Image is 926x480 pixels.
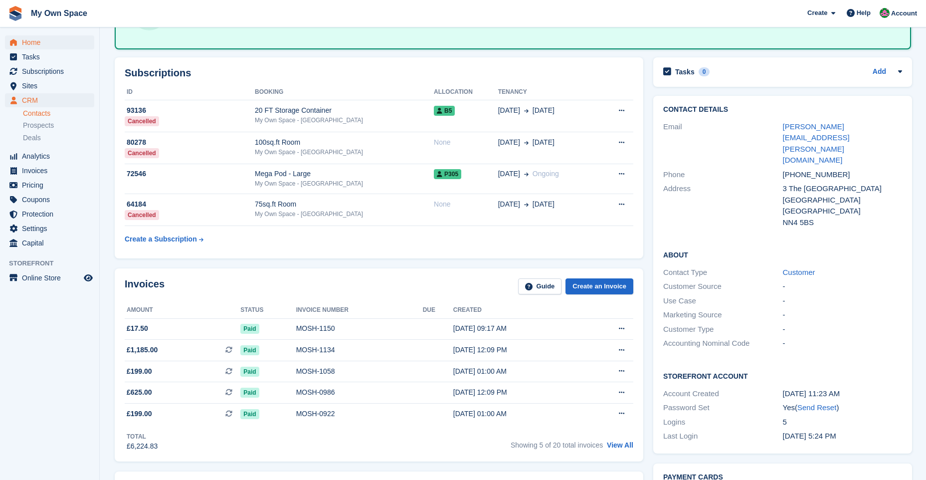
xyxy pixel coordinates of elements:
span: Paid [240,345,259,355]
h2: About [663,249,902,259]
a: Contacts [23,109,94,118]
span: Account [891,8,917,18]
span: Capital [22,236,82,250]
div: - [783,338,902,349]
div: 80278 [125,137,255,148]
span: Prospects [23,121,54,130]
a: menu [5,93,94,107]
div: Customer Source [663,281,782,292]
span: Help [857,8,871,18]
span: Pricing [22,178,82,192]
span: Paid [240,367,259,377]
a: Prospects [23,120,94,131]
a: Send Reset [797,403,836,412]
a: Create an Invoice [565,278,633,295]
span: £1,185.00 [127,345,158,355]
th: Status [240,302,296,318]
span: Online Store [22,271,82,285]
div: [GEOGRAPHIC_DATA] [783,195,902,206]
th: Allocation [434,84,498,100]
span: Analytics [22,149,82,163]
span: [DATE] [533,137,555,148]
div: 75sq.ft Room [255,199,434,210]
th: Amount [125,302,240,318]
span: [DATE] [498,169,520,179]
span: £199.00 [127,409,152,419]
a: My Own Space [27,5,91,21]
div: [DATE] 12:09 PM [453,345,583,355]
div: £6,224.83 [127,441,158,452]
div: - [783,309,902,321]
span: Paid [240,409,259,419]
div: MOSH-1150 [296,323,423,334]
span: [DATE] [498,137,520,148]
img: Lucy Parry [880,8,890,18]
span: ( ) [795,403,839,412]
h2: Invoices [125,278,165,295]
span: Invoices [22,164,82,178]
span: CRM [22,93,82,107]
span: P305 [434,169,461,179]
div: 5 [783,417,902,428]
img: stora-icon-8386f47178a22dfd0bd8f6a31ec36ba5ce8667c1dd55bd0f319d3a0aa187defe.svg [8,6,23,21]
div: [DATE] 01:00 AM [453,366,583,377]
div: [DATE] 09:17 AM [453,323,583,334]
div: MOSH-0986 [296,387,423,398]
span: Protection [22,207,82,221]
div: Last Login [663,431,782,442]
div: MOSH-1058 [296,366,423,377]
span: Showing 5 of 20 total invoices [511,441,603,449]
a: Preview store [82,272,94,284]
a: menu [5,236,94,250]
div: 0 [699,67,710,76]
div: - [783,281,902,292]
div: [PHONE_NUMBER] [783,169,902,181]
a: Deals [23,133,94,143]
a: menu [5,207,94,221]
a: menu [5,164,94,178]
div: NN4 5BS [783,217,902,229]
div: Create a Subscription [125,234,197,244]
div: Contact Type [663,267,782,278]
span: Subscriptions [22,64,82,78]
div: None [434,199,498,210]
th: Due [423,302,453,318]
div: 72546 [125,169,255,179]
div: Phone [663,169,782,181]
th: Tenancy [498,84,599,100]
div: Cancelled [125,210,159,220]
th: Created [453,302,583,318]
th: Booking [255,84,434,100]
span: Deals [23,133,41,143]
a: menu [5,271,94,285]
span: [DATE] [533,199,555,210]
div: 93136 [125,105,255,116]
h2: Subscriptions [125,67,633,79]
h2: Contact Details [663,106,902,114]
span: £199.00 [127,366,152,377]
div: None [434,137,498,148]
span: Paid [240,388,259,398]
div: Logins [663,417,782,428]
div: Use Case [663,295,782,307]
span: Storefront [9,258,99,268]
a: View All [607,441,633,449]
div: My Own Space - [GEOGRAPHIC_DATA] [255,210,434,219]
div: [DATE] 12:09 PM [453,387,583,398]
a: menu [5,149,94,163]
div: Accounting Nominal Code [663,338,782,349]
div: - [783,324,902,335]
span: Coupons [22,193,82,207]
a: menu [5,64,94,78]
span: £625.00 [127,387,152,398]
div: Password Set [663,402,782,414]
div: Cancelled [125,148,159,158]
a: Create a Subscription [125,230,203,248]
a: Customer [783,268,815,276]
div: MOSH-1134 [296,345,423,355]
a: menu [5,50,94,64]
h2: Tasks [675,67,695,76]
div: My Own Space - [GEOGRAPHIC_DATA] [255,179,434,188]
div: Yes [783,402,902,414]
div: MOSH-0922 [296,409,423,419]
